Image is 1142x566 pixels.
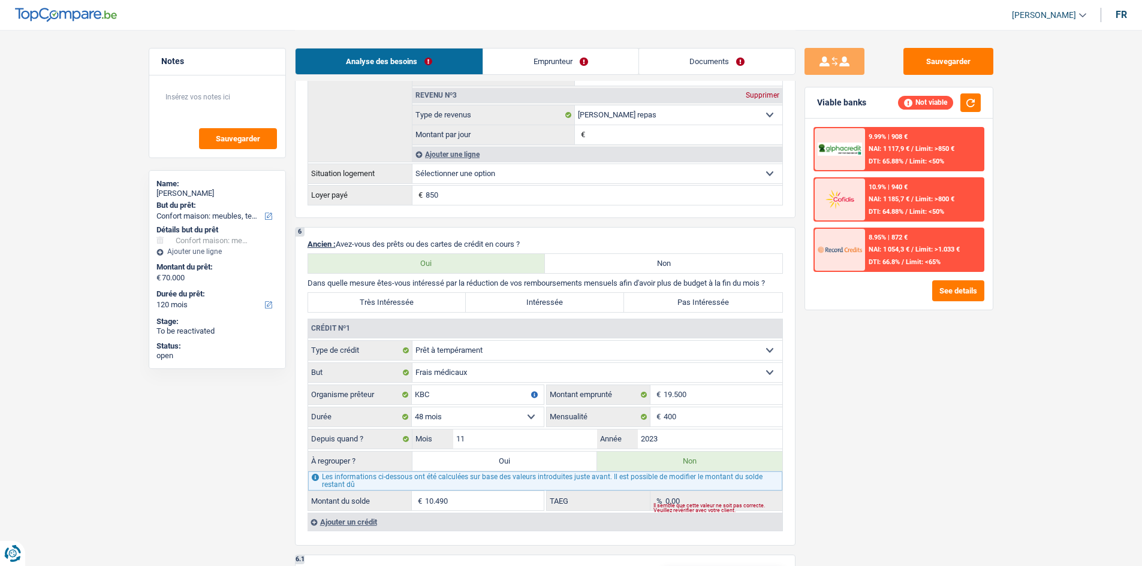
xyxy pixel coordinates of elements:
div: Ajouter une ligne [156,247,278,256]
div: 9.99% | 908 € [869,133,908,141]
span: NAI: 1 054,3 € [869,246,909,253]
span: € [412,491,425,510]
span: / [911,145,914,153]
a: [PERSON_NAME] [1002,5,1086,25]
div: Les informations ci-dessous ont été calculées sur base des valeurs introduites juste avant. Il es... [308,471,782,491]
span: € [412,186,426,205]
label: Depuis quand ? [308,429,412,449]
div: Stage: [156,317,278,326]
p: Dans quelle mesure êtes-vous intéressé par la réduction de vos remboursements mensuels afin d'avo... [308,279,783,287]
div: 6.1 [296,555,305,564]
div: Supprimer [743,92,782,99]
p: Avez-vous des prêts ou des cartes de crédit en cours ? [308,240,783,249]
button: See details [932,280,984,301]
div: 10.9% | 940 € [869,183,908,191]
span: / [905,208,908,216]
a: Emprunteur [483,49,638,74]
span: Limit: >850 € [915,145,954,153]
label: Intéressée [466,293,624,312]
div: open [156,351,278,361]
div: Ajouter une ligne [412,147,782,162]
label: Pas Intéressée [624,293,782,312]
label: Oui [412,452,598,471]
div: Status: [156,341,278,351]
span: € [650,407,664,426]
a: Analyse des besoins [296,49,483,74]
label: Type de revenus [412,105,575,125]
div: fr [1116,9,1127,20]
label: Montant emprunté [547,385,650,404]
label: Très Intéressée [308,293,466,312]
div: Détails but du prêt [156,225,278,235]
span: / [905,158,908,165]
span: DTI: 66.8% [869,258,900,266]
input: MM [453,429,598,449]
img: AlphaCredit [818,143,862,156]
div: Not viable [898,96,953,109]
label: Mensualité [547,407,650,426]
div: Viable banks [817,98,866,108]
label: Oui [308,254,546,273]
label: Durée du prêt: [156,289,276,299]
button: Sauvegarder [903,48,993,75]
div: 8.95% | 872 € [869,234,908,241]
label: Montant du prêt: [156,262,276,272]
div: To be reactivated [156,326,278,336]
label: Non [597,452,782,471]
h5: Notes [161,56,273,66]
label: Montant par jour [412,125,575,144]
label: Année [597,429,638,449]
span: NAI: 1 185,7 € [869,195,909,203]
span: Limit: >800 € [915,195,954,203]
span: € [156,273,161,283]
span: Limit: <50% [909,158,944,165]
label: But [308,363,412,382]
label: Organisme prêteur [308,385,412,404]
span: NAI: 1 117,9 € [869,145,909,153]
span: [PERSON_NAME] [1012,10,1076,20]
div: [PERSON_NAME] [156,189,278,198]
label: Montant du solde [308,491,412,510]
div: 6 [296,228,305,237]
label: But du prêt: [156,201,276,210]
button: Sauvegarder [199,128,277,149]
label: Type de crédit [308,341,412,360]
span: Ancien : [308,240,336,249]
img: Cofidis [818,188,862,210]
span: / [911,246,914,253]
input: AAAA [638,429,782,449]
span: Limit: <50% [909,208,944,216]
span: Limit: <65% [906,258,941,266]
span: DTI: 64.88% [869,208,903,216]
label: Durée [308,407,412,426]
span: / [911,195,914,203]
label: TAEG [547,491,650,510]
a: Documents [639,49,795,74]
label: À regrouper ? [308,452,412,471]
div: Crédit nº1 [308,325,353,332]
span: DTI: 65.88% [869,158,903,165]
th: Loyer payé [308,185,412,205]
span: € [575,125,588,144]
div: Il semble que cette valeur ne soit pas correcte. Veuillez revérifier avec votre client. [653,506,782,510]
span: / [902,258,904,266]
span: Sauvegarder [216,135,260,143]
label: Non [545,254,782,273]
th: Situation logement [308,164,412,183]
div: Name: [156,179,278,189]
div: Revenu nº3 [412,92,460,99]
img: TopCompare Logo [15,8,117,22]
span: % [650,491,665,510]
span: € [650,385,664,404]
img: Record Credits [818,238,862,261]
div: Ajouter un crédit [308,513,782,531]
span: Limit: >1.033 € [915,246,960,253]
label: Mois [412,429,453,449]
